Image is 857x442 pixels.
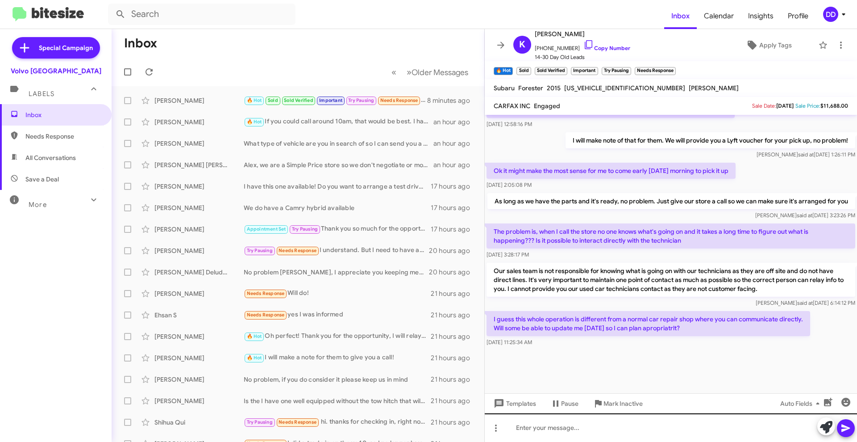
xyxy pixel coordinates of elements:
[244,95,427,105] div: I guess this whole operation is different from a normal car repair shop where you can communicate...
[602,67,631,75] small: Try Pausing
[268,97,278,103] span: Sold
[279,419,316,425] span: Needs Response
[798,151,814,158] span: said at
[154,203,244,212] div: [PERSON_NAME]
[154,375,244,384] div: [PERSON_NAME]
[487,251,529,258] span: [DATE] 3:28:17 PM
[773,396,830,412] button: Auto Fields
[776,102,794,109] span: [DATE]
[487,193,855,209] p: As long as we have the parts and it's ready, no problem. Just give our store a call so we can mak...
[386,63,402,81] button: Previous
[247,333,262,339] span: 🔥 Hot
[519,38,525,52] span: K
[154,289,244,298] div: [PERSON_NAME]
[154,332,244,341] div: [PERSON_NAME]
[247,290,285,296] span: Needs Response
[431,182,477,191] div: 17 hours ago
[487,311,810,336] p: I guess this whole operation is different from a normal car repair shop where you can communicate...
[429,268,477,277] div: 20 hours ago
[154,118,244,126] div: [PERSON_NAME]
[494,102,530,110] span: CARFAX INC
[25,132,101,141] span: Needs Response
[494,84,515,92] span: Subaru
[487,339,532,345] span: [DATE] 11:25:34 AM
[244,224,431,234] div: Thank you so much for the opportunity! We will definitely be in contact if we need anything addit...
[823,7,838,22] div: DD
[535,29,630,39] span: [PERSON_NAME]
[154,139,244,148] div: [PERSON_NAME]
[154,246,244,255] div: [PERSON_NAME]
[516,67,531,75] small: Sold
[154,354,244,362] div: [PERSON_NAME]
[759,37,792,53] span: Apply Tags
[487,121,532,127] span: [DATE] 12:58:16 PM
[154,96,244,105] div: [PERSON_NAME]
[380,97,418,103] span: Needs Response
[247,226,286,232] span: Appointment Set
[244,203,431,212] div: We do have a Camry hybrid available
[797,299,813,306] span: said at
[348,97,374,103] span: Try Pausing
[566,132,855,148] p: I will make note of that for them. We will provide you a Lyft voucher for your pick up, no problem!
[756,299,855,306] span: [PERSON_NAME] [DATE] 6:14:12 PM
[244,182,431,191] div: I have this one available! Do you want to arrange a test drive [DATE] or [DATE]? [URL][DOMAIN_NAME]
[244,139,433,148] div: What type of vehicle are you in search of so I can send you a relevant list?
[154,182,244,191] div: [PERSON_NAME]
[494,67,513,75] small: 🔥 Hot
[431,311,477,320] div: 21 hours ago
[244,245,429,256] div: I understand. But I need to have a reliable car at that price.
[247,419,273,425] span: Try Pausing
[244,396,431,405] div: Is the I have one well equipped without the tow hitch that will be available in the next week! [U...
[564,84,685,92] span: [US_VEHICLE_IDENTIFICATION_NUMBER]
[741,3,781,29] a: Insights
[29,201,47,209] span: More
[244,331,431,341] div: Oh perfect! Thank you for the opportunity, I will relay the message to [PERSON_NAME]
[431,354,477,362] div: 21 hours ago
[664,3,697,29] a: Inbox
[39,43,93,52] span: Special Campaign
[244,268,429,277] div: No problem [PERSON_NAME], I appreciate you keeping me informed. If there is anything we can help ...
[154,396,244,405] div: [PERSON_NAME]
[561,396,578,412] span: Pause
[292,226,318,232] span: Try Pausing
[571,67,598,75] small: Important
[247,312,285,318] span: Needs Response
[547,84,561,92] span: 2015
[752,102,776,109] span: Sale Date:
[757,151,855,158] span: [PERSON_NAME] [DATE] 1:26:11 PM
[487,223,855,248] p: The problem is, when I call the store no one knows what's going on and it takes a long time to fi...
[154,311,244,320] div: Ehsan S
[284,97,313,103] span: Sold Verified
[11,67,101,76] div: Volvo [GEOGRAPHIC_DATA]
[815,7,847,22] button: DD
[387,63,474,81] nav: Page navigation example
[492,396,536,412] span: Templates
[12,37,100,59] a: Special Campaign
[25,153,76,162] span: All Conversations
[431,396,477,405] div: 21 hours ago
[319,97,342,103] span: Important
[635,67,676,75] small: Needs Response
[244,117,433,127] div: If you could call around 10am, that would be best. I have a handful of meetings throughout the da...
[689,84,739,92] span: [PERSON_NAME]
[244,353,431,363] div: I will make a note for them to give you a call!
[244,288,431,299] div: Will do!
[433,118,477,126] div: an hour ago
[247,97,262,103] span: 🔥 Hot
[534,102,560,110] span: Engaged
[431,203,477,212] div: 17 hours ago
[407,67,412,78] span: »
[485,396,543,412] button: Templates
[154,418,244,427] div: Shihua Qui
[535,39,630,53] span: [PHONE_NUMBER]
[431,375,477,384] div: 21 hours ago
[433,160,477,169] div: an hour ago
[108,4,295,25] input: Search
[755,212,855,219] span: [PERSON_NAME] [DATE] 3:23:26 PM
[543,396,586,412] button: Pause
[244,417,431,427] div: hi. thanks for checking in, right now i don’t have any car that want to sell atm, but will let yo...
[154,268,244,277] div: [PERSON_NAME] Deluda [PERSON_NAME]
[583,45,630,51] a: Copy Number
